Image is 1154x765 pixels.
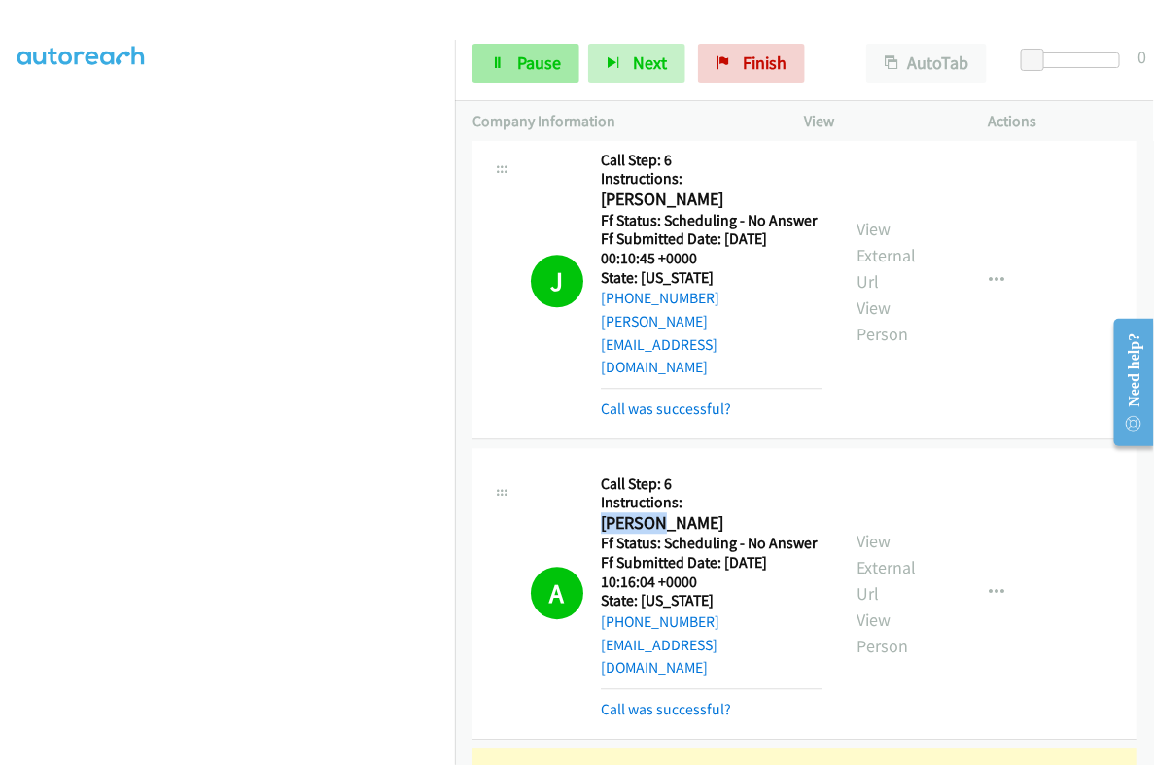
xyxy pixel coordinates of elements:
[1137,44,1146,70] div: 0
[601,493,822,512] h5: Instructions:
[588,44,685,83] button: Next
[601,229,822,267] h5: Ff Submitted Date: [DATE] 00:10:45 +0000
[601,169,822,189] h5: Instructions:
[601,534,822,553] h5: Ff Status: Scheduling - No Answer
[601,151,822,170] h5: Call Step: 6
[743,52,787,74] span: Finish
[601,312,717,376] a: [PERSON_NAME][EMAIL_ADDRESS][DOMAIN_NAME]
[857,609,909,657] a: View Person
[601,289,719,307] a: [PHONE_NUMBER]
[857,296,909,345] a: View Person
[601,189,822,211] h2: [PERSON_NAME]
[601,474,822,494] h5: Call Step: 6
[805,110,954,133] p: View
[857,530,917,605] a: View External Url
[601,268,822,288] h5: State: [US_STATE]
[601,553,822,591] h5: Ff Submitted Date: [DATE] 10:16:04 +0000
[988,110,1137,133] p: Actions
[698,44,805,83] a: Finish
[866,44,987,83] button: AutoTab
[633,52,667,74] span: Next
[601,591,822,610] h5: State: [US_STATE]
[601,400,731,418] a: Call was successful?
[472,110,770,133] p: Company Information
[857,218,917,293] a: View External Url
[601,700,731,718] a: Call was successful?
[601,636,717,678] a: [EMAIL_ADDRESS][DOMAIN_NAME]
[531,255,583,307] h1: J
[531,567,583,619] h1: A
[601,211,822,230] h5: Ff Status: Scheduling - No Answer
[601,512,822,535] h2: [PERSON_NAME]
[601,612,719,631] a: [PHONE_NUMBER]
[517,52,561,74] span: Pause
[1098,305,1154,460] iframe: Resource Center
[472,44,579,83] a: Pause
